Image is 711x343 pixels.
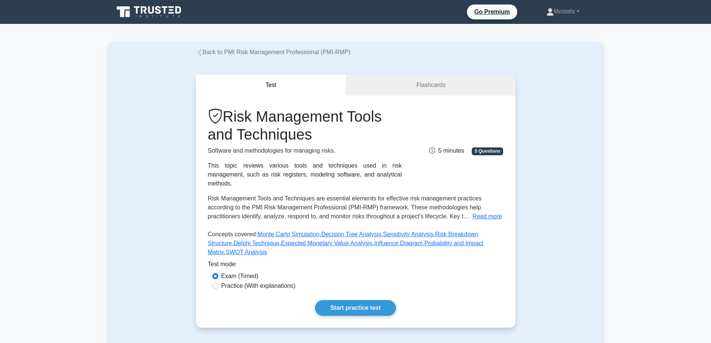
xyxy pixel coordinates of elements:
span: 5 Questions [472,147,503,155]
a: Expected Monetary Value Analysis [281,240,372,246]
a: Influence Diagram [374,240,422,246]
a: Mostafa [528,4,598,19]
a: Sensitivity Analysis [383,231,433,237]
a: SWOT Analysis [226,249,267,255]
p: Software and methodologies for managing risks. [208,146,402,155]
span: 5 minutes [429,147,464,154]
a: Decision Tree Analysis [321,231,381,237]
a: Flashcards [346,75,515,96]
a: Go Premium [470,7,514,16]
a: Delphi Technique [234,240,279,246]
div: This topic reviews various tools and techniques used in risk management, such as risk registers, ... [208,161,402,188]
label: Exam (Timed) [221,272,259,281]
a: Start practice test [315,300,396,316]
p: Concepts covered: , , , , , , , , [208,230,503,260]
a: Monte Carlo Simulation [258,231,319,237]
a: Back to PMI Risk Management Professional (PMI-RMP) [196,49,351,55]
label: Practice (With explanations) [221,281,296,290]
button: Read more [473,212,502,221]
h1: Risk Management Tools and Techniques [208,107,402,143]
span: Risk Management Tools and Techniques are essential elements for effective risk management practic... [208,195,482,219]
div: Test mode: [208,260,503,272]
button: Test [196,75,347,96]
